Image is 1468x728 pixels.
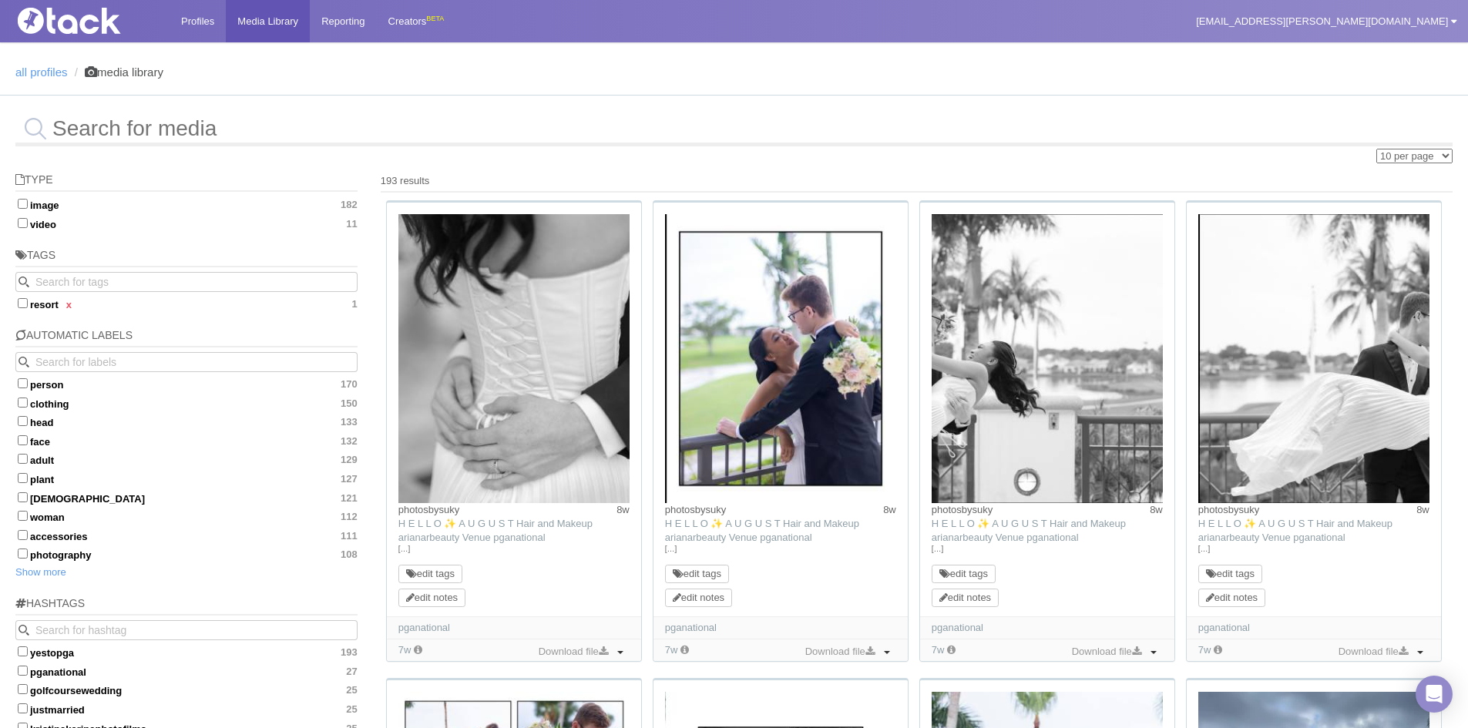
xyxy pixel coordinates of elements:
[15,216,358,231] label: video
[398,504,460,515] a: photosbysuky
[346,703,357,716] span: 25
[932,504,993,515] a: photosbysuky
[398,621,630,635] div: pganational
[932,214,1163,503] img: Image may contain: summer, handrail, palm tree, plant, tree, railing, body part, finger, hand, pe...
[15,490,358,505] label: [DEMOGRAPHIC_DATA]
[341,492,358,505] span: 121
[18,646,28,656] input: yestopga193
[616,503,630,517] time: Posted: 8/1/2025, 10:25:48 AM
[15,376,358,391] label: person
[18,549,28,559] input: photography108
[341,416,358,428] span: 133
[1335,643,1412,660] a: Download file
[15,65,68,79] a: all profiles
[665,644,678,656] time: Added: 8/8/2025, 10:31:14 AM
[346,666,357,678] span: 27
[381,174,1453,188] div: 193 results
[1198,214,1429,503] img: Image may contain: clothing, formal wear, suit, dress, tuxedo, fashion, gown, plant, tree, adult,...
[673,568,721,579] a: edit tags
[18,199,28,209] input: image182
[18,378,28,388] input: person170
[18,684,28,694] input: golfcoursewedding25
[665,518,889,696] span: H E L L O ✨ A U G U S T Hair and Makeup arianarbeauty Venue pganational #weddingphotography #wedd...
[341,398,358,410] span: 150
[15,528,358,543] label: accessories
[939,592,991,603] a: edit notes
[15,701,358,716] label: justmarried
[18,492,28,502] input: [DEMOGRAPHIC_DATA]121
[15,620,35,640] button: Search
[15,663,358,679] label: pganational
[15,682,358,697] label: golfcoursewedding
[15,196,358,212] label: image
[1068,643,1145,660] a: Download file
[15,471,358,486] label: plant
[18,530,28,540] input: accessories111
[932,518,1156,696] span: H E L L O ✨ A U G U S T Hair and Makeup arianarbeauty Venue pganational #weddingphotography #wedd...
[15,250,358,267] h5: Tags
[1198,504,1260,515] a: photosbysuky
[341,454,358,466] span: 129
[398,644,412,656] time: Added: 8/8/2025, 10:31:16 AM
[665,214,896,503] img: Image may contain: flower, flower arrangement, flower bouquet, plant, clothing, formal wear, suit...
[341,511,358,523] span: 112
[1416,676,1453,713] div: Open Intercom Messenger
[15,272,358,292] input: Search for tags
[932,621,1163,635] div: pganational
[1150,503,1163,517] time: Posted: 8/1/2025, 10:25:48 AM
[15,174,358,192] h5: Type
[346,684,357,696] span: 25
[341,435,358,448] span: 132
[18,666,28,676] input: pganational27
[15,433,358,448] label: face
[15,508,358,524] label: woman
[15,598,358,616] h5: Hashtags
[66,299,72,310] a: x
[18,416,28,426] input: head133
[801,643,878,660] a: Download file
[883,503,896,517] time: Posted: 8/1/2025, 10:25:48 AM
[15,546,358,562] label: photography
[406,568,455,579] a: edit tags
[939,568,988,579] a: edit tags
[398,542,630,556] a: […]
[665,621,896,635] div: pganational
[1206,568,1255,579] a: edit tags
[665,504,727,515] a: photosbysuky
[15,395,358,411] label: clothing
[341,530,358,542] span: 111
[341,378,358,391] span: 170
[18,625,29,636] svg: Search
[352,298,358,310] span: 1
[341,199,358,211] span: 182
[15,644,358,659] label: yestopga
[932,542,1163,556] a: […]
[1206,592,1258,603] a: edit notes
[15,296,358,311] label: resort
[18,398,28,408] input: clothing150
[398,214,630,503] img: Image may contain: body part, finger, hand, person, clothing, dress, adult, bride, female, weddin...
[341,549,358,561] span: 108
[18,703,28,713] input: justmarried25
[341,473,358,485] span: 127
[71,65,163,79] li: media library
[346,218,357,230] span: 11
[15,111,1453,146] input: Search for media
[1198,542,1429,556] a: […]
[15,620,358,640] input: Search for hashtag
[426,11,444,27] div: BETA
[341,646,358,659] span: 193
[932,644,945,656] time: Added: 8/8/2025, 10:31:12 AM
[398,518,623,696] span: H E L L O ✨ A U G U S T Hair and Makeup arianarbeauty Venue pganational #weddingphotography #wedd...
[15,272,35,292] button: Search
[18,435,28,445] input: face132
[15,451,358,467] label: adult
[15,566,66,578] a: Show more
[15,414,358,429] label: head
[18,454,28,464] input: adult129
[1198,644,1211,656] time: Added: 8/8/2025, 10:31:10 AM
[1416,503,1429,517] time: Posted: 8/1/2025, 10:25:48 AM
[665,542,896,556] a: […]
[18,218,28,228] input: video11
[673,592,724,603] a: edit notes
